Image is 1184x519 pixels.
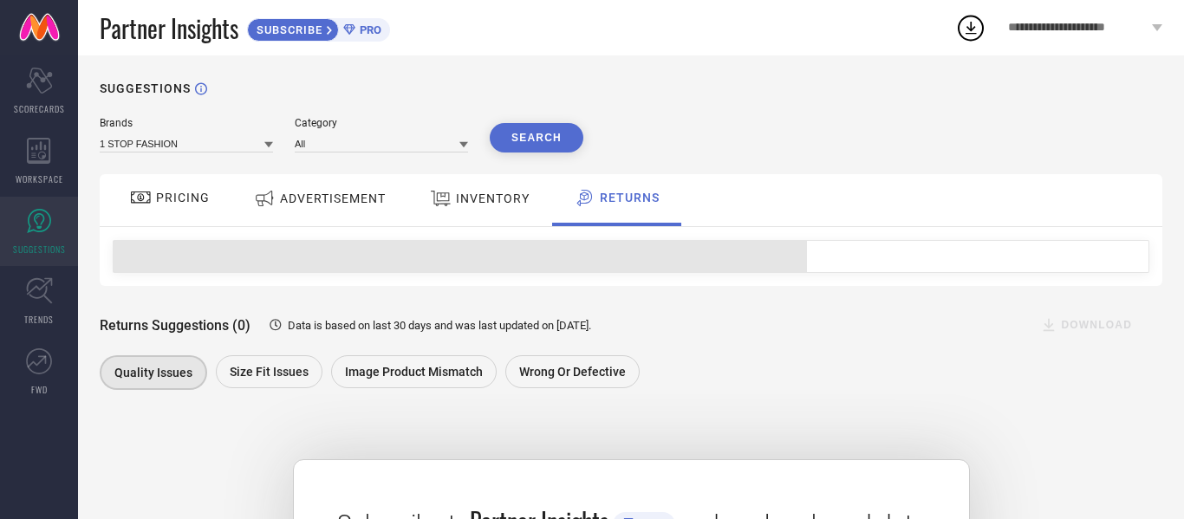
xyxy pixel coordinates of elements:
[490,123,583,152] button: Search
[600,191,660,204] span: RETURNS
[355,23,381,36] span: PRO
[456,191,530,205] span: INVENTORY
[156,191,210,204] span: PRICING
[248,23,327,36] span: SUBSCRIBE
[100,10,238,46] span: Partner Insights
[114,366,192,380] span: Quality issues
[100,117,273,129] div: Brands
[280,191,386,205] span: ADVERTISEMENT
[24,313,54,326] span: TRENDS
[16,172,63,185] span: WORKSPACE
[295,117,468,129] div: Category
[100,81,191,95] h1: SUGGESTIONS
[345,365,483,379] span: Image product mismatch
[247,14,390,42] a: SUBSCRIBEPRO
[100,317,250,334] span: Returns Suggestions (0)
[31,383,48,396] span: FWD
[955,12,986,43] div: Open download list
[230,365,309,379] span: Size fit issues
[14,102,65,115] span: SCORECARDS
[13,243,66,256] span: SUGGESTIONS
[288,319,591,332] span: Data is based on last 30 days and was last updated on [DATE] .
[519,365,626,379] span: Wrong or Defective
